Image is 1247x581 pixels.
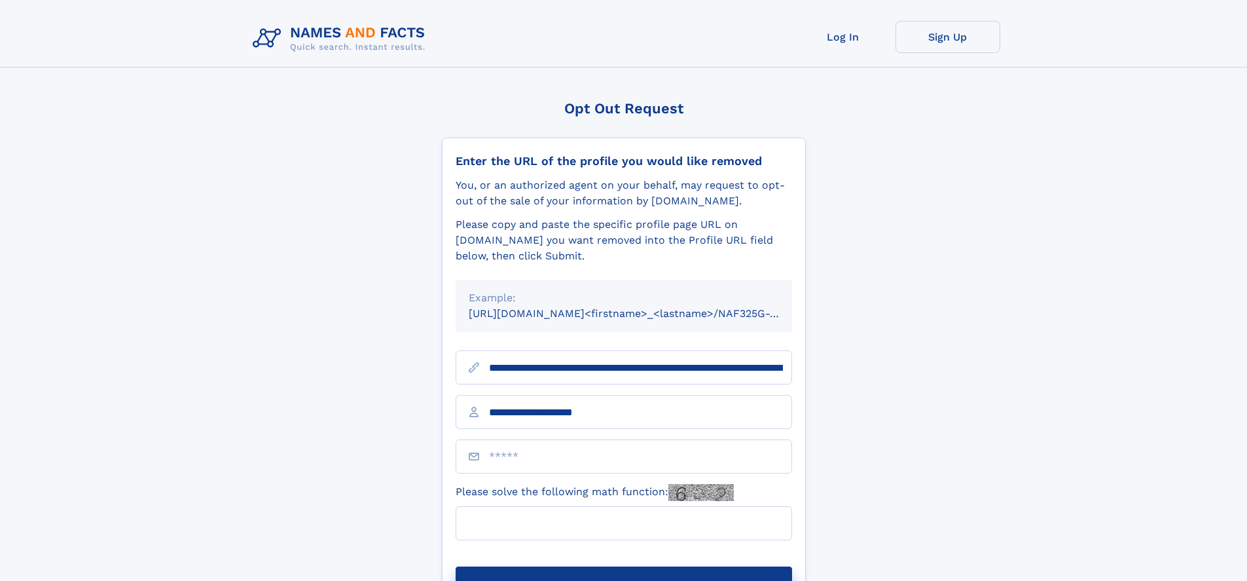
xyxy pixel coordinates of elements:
[456,154,792,168] div: Enter the URL of the profile you would like removed
[442,100,806,117] div: Opt Out Request
[456,217,792,264] div: Please copy and paste the specific profile page URL on [DOMAIN_NAME] you want removed into the Pr...
[895,21,1000,53] a: Sign Up
[469,290,779,306] div: Example:
[791,21,895,53] a: Log In
[247,21,436,56] img: Logo Names and Facts
[456,178,792,209] div: You, or an authorized agent on your behalf, may request to opt-out of the sale of your informatio...
[469,307,817,320] small: [URL][DOMAIN_NAME]<firstname>_<lastname>/NAF325G-xxxxxxxx
[456,484,734,501] label: Please solve the following math function:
